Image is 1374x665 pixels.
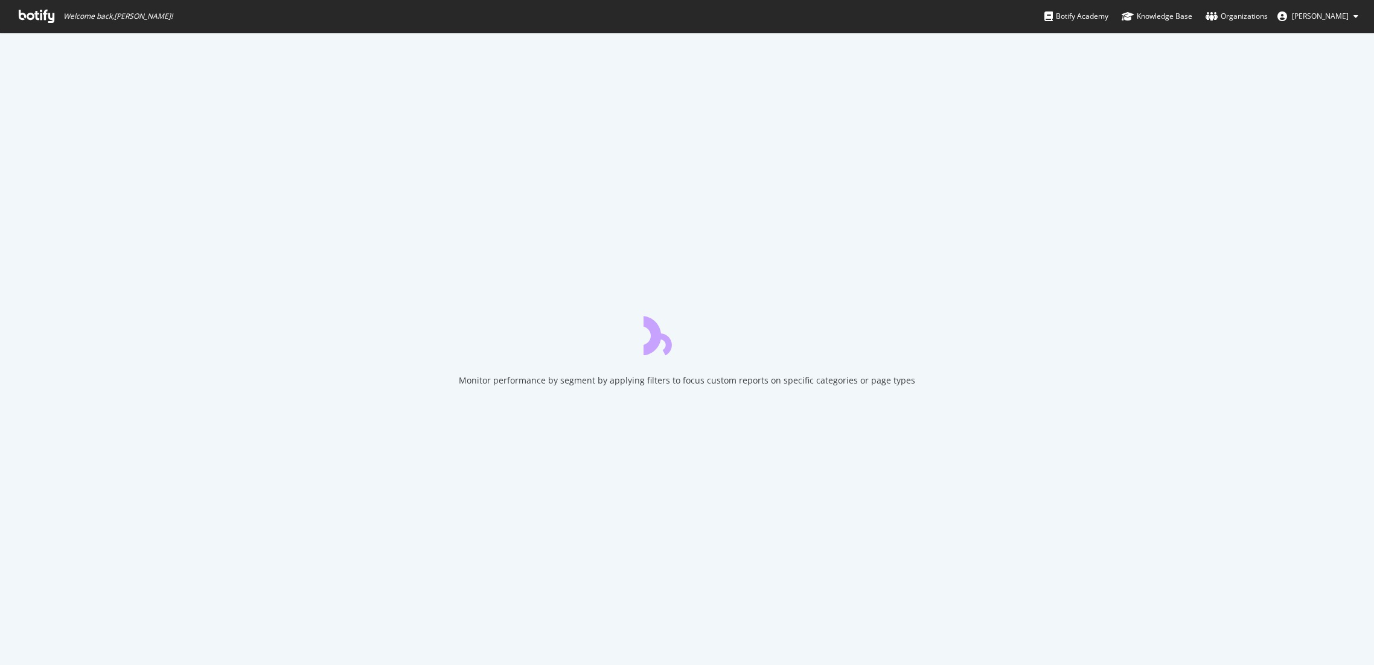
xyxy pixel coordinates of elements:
[1122,10,1192,22] div: Knowledge Base
[1044,10,1108,22] div: Botify Academy
[459,374,915,387] div: Monitor performance by segment by applying filters to focus custom reports on specific categories...
[1292,11,1349,21] span: Nadine Kraegeloh
[644,312,730,355] div: animation
[1206,10,1268,22] div: Organizations
[63,11,173,21] span: Welcome back, [PERSON_NAME] !
[1268,7,1368,26] button: [PERSON_NAME]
